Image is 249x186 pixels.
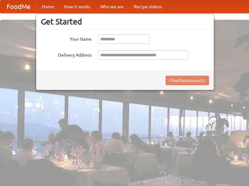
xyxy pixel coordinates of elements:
[41,17,209,26] h3: Get Started
[95,0,129,13] a: Who we are
[37,0,59,13] a: Home
[0,0,37,13] a: FoodMe
[129,0,167,13] a: Recipe videos
[41,50,92,58] label: Delivery Address
[41,34,92,42] label: Your Name
[59,0,95,13] a: How it works
[166,76,209,85] button: Find Restaurants!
